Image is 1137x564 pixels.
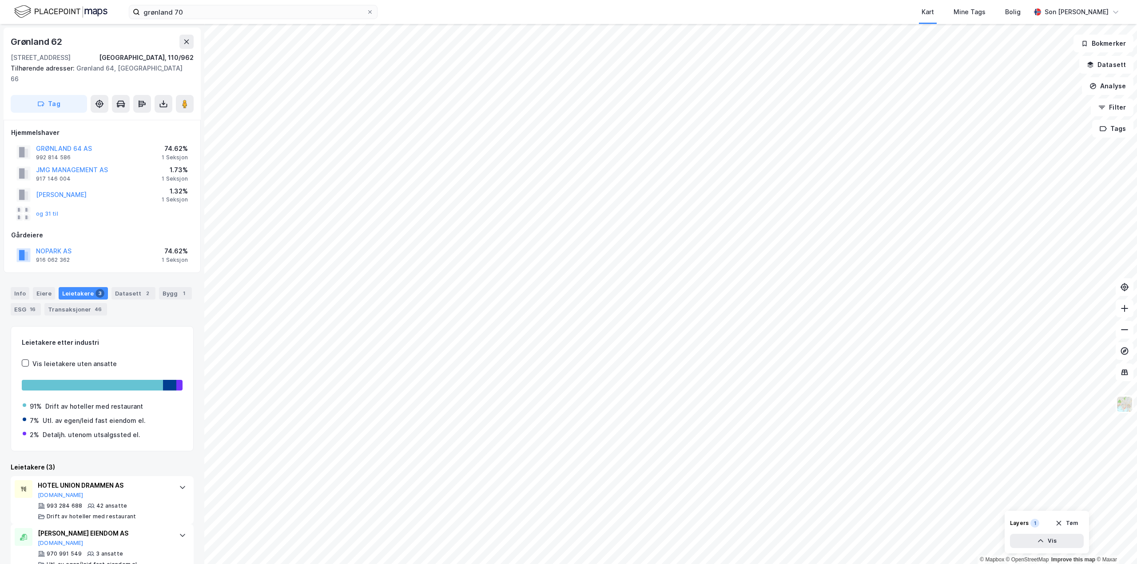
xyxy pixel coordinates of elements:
div: Grønland 64, [GEOGRAPHIC_DATA] 66 [11,63,187,84]
button: Filter [1091,99,1133,116]
div: 1 [1030,519,1039,528]
button: [DOMAIN_NAME] [38,540,83,547]
div: Kart [922,7,934,17]
div: Eiere [33,287,55,300]
div: 2% [30,430,39,440]
button: [DOMAIN_NAME] [38,492,83,499]
div: Kontrollprogram for chat [1093,521,1137,564]
button: Bokmerker [1073,35,1133,52]
div: 1 Seksjon [162,196,188,203]
div: Drift av hoteller med restaurant [45,401,143,412]
div: Layers [1010,520,1029,527]
div: Leietakere [59,287,108,300]
div: Utl. av egen/leid fast eiendom el. [43,415,146,426]
div: 1 Seksjon [162,175,188,182]
div: 993 284 688 [47,502,82,509]
div: Info [11,287,29,300]
div: Datasett [111,287,155,300]
div: 16 [28,305,37,314]
button: Tøm [1050,516,1084,530]
div: 970 991 549 [47,550,82,557]
div: 2 [143,289,152,298]
div: Grønland 62 [11,35,64,49]
div: 1 Seksjon [162,256,188,264]
div: 91% [30,401,42,412]
span: Tilhørende adresser: [11,64,76,72]
div: 916 062 362 [36,256,70,264]
iframe: Chat Widget [1093,521,1137,564]
div: Bolig [1005,7,1021,17]
div: 46 [93,305,103,314]
div: Leietakere (3) [11,462,194,473]
div: Gårdeiere [11,230,193,241]
div: Transaksjoner [44,303,107,316]
div: [PERSON_NAME] EIENDOM AS [38,528,170,539]
div: Vis leietakere uten ansatte [32,359,117,369]
div: 917 146 004 [36,175,71,182]
a: Improve this map [1051,556,1095,563]
input: Søk på adresse, matrikkel, gårdeiere, leietakere eller personer [140,5,366,19]
div: ESG [11,303,41,316]
div: Hjemmelshaver [11,127,193,138]
div: 3 ansatte [96,550,123,557]
button: Vis [1010,534,1084,548]
button: Datasett [1079,56,1133,74]
div: 74.62% [162,246,188,256]
div: HOTEL UNION DRAMMEN AS [38,480,170,491]
img: logo.f888ab2527a4732fd821a326f86c7f29.svg [14,4,107,20]
div: Son [PERSON_NAME] [1045,7,1109,17]
div: 3 [95,289,104,298]
div: [STREET_ADDRESS] [11,52,71,63]
button: Tags [1092,120,1133,138]
div: Bygg [159,287,192,300]
div: Drift av hoteller med restaurant [47,513,136,520]
img: Z [1116,396,1133,413]
div: 1 Seksjon [162,154,188,161]
div: 1.73% [162,165,188,175]
div: Mine Tags [954,7,986,17]
a: Mapbox [980,556,1004,563]
button: Tag [11,95,87,113]
div: 992 814 586 [36,154,71,161]
div: 1 [179,289,188,298]
button: Analyse [1082,77,1133,95]
div: 7% [30,415,39,426]
div: Detaljh. utenom utsalgssted el. [43,430,140,440]
div: 42 ansatte [96,502,127,509]
div: [GEOGRAPHIC_DATA], 110/962 [99,52,194,63]
div: 74.62% [162,143,188,154]
div: Leietakere etter industri [22,337,183,348]
div: 1.32% [162,186,188,197]
a: OpenStreetMap [1006,556,1049,563]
